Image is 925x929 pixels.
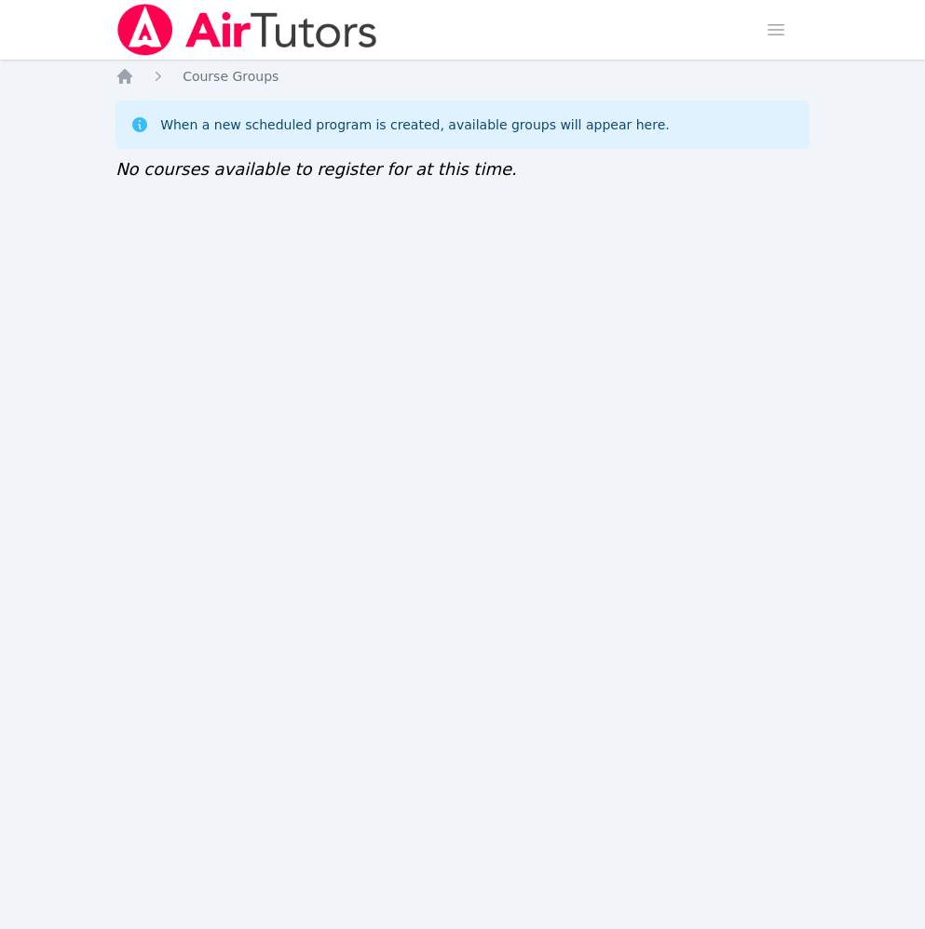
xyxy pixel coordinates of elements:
[116,67,809,86] nav: Breadcrumb
[116,159,517,179] span: No courses available to register for at this time.
[183,67,279,86] a: Course Groups
[160,115,670,134] div: When a new scheduled program is created, available groups will appear here.
[183,69,279,84] span: Course Groups
[116,4,379,56] img: Air Tutors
